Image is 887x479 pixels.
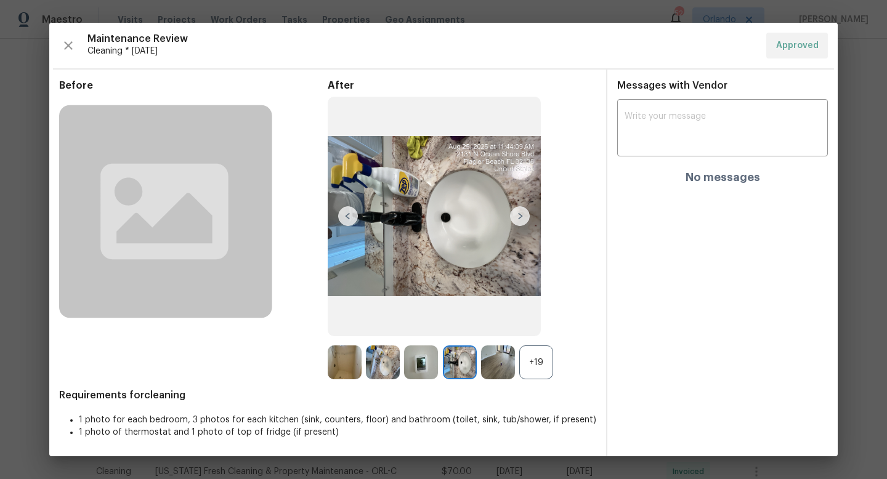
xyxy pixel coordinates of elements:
span: After [328,79,596,92]
li: 1 photo of thermostat and 1 photo of top of fridge (if present) [79,426,596,438]
span: Cleaning * [DATE] [87,45,756,57]
span: Messages with Vendor [617,81,727,91]
li: 1 photo for each bedroom, 3 photos for each kitchen (sink, counters, floor) and bathroom (toilet,... [79,414,596,426]
span: Requirements for cleaning [59,389,596,401]
div: +19 [519,345,553,379]
span: Before [59,79,328,92]
img: right-chevron-button-url [510,206,530,226]
h4: No messages [686,171,760,183]
img: left-chevron-button-url [338,206,358,226]
span: Maintenance Review [87,33,756,45]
